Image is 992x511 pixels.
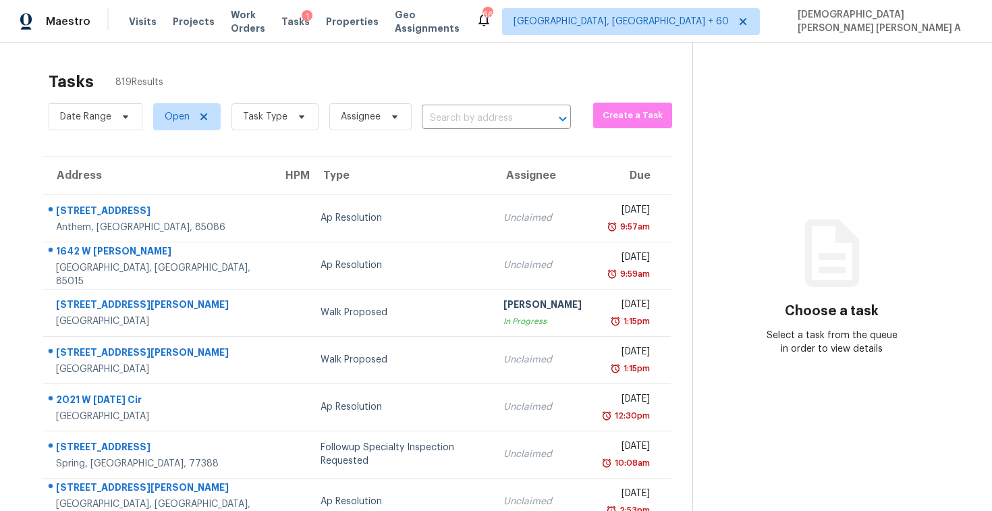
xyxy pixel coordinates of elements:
[56,481,261,497] div: [STREET_ADDRESS][PERSON_NAME]
[621,362,650,375] div: 1:15pm
[341,110,381,124] span: Assignee
[763,329,901,356] div: Select a task from the queue in order to view details
[603,345,650,362] div: [DATE]
[607,267,617,281] img: Overdue Alarm Icon
[302,10,312,24] div: 1
[593,103,673,128] button: Create a Task
[503,495,582,508] div: Unclaimed
[603,298,650,315] div: [DATE]
[503,211,582,225] div: Unclaimed
[129,15,157,28] span: Visits
[56,244,261,261] div: 1642 W [PERSON_NAME]
[603,487,650,504] div: [DATE]
[321,211,481,225] div: Ap Resolution
[610,362,621,375] img: Overdue Alarm Icon
[621,315,650,328] div: 1:15pm
[165,110,190,124] span: Open
[56,440,261,457] div: [STREET_ADDRESS]
[321,353,481,367] div: Walk Proposed
[483,8,492,22] div: 662
[603,250,650,267] div: [DATE]
[56,457,261,470] div: Spring, [GEOGRAPHIC_DATA], 77388
[503,315,582,328] div: In Progress
[612,456,650,470] div: 10:08am
[321,495,481,508] div: Ap Resolution
[56,315,261,328] div: [GEOGRAPHIC_DATA]
[321,306,481,319] div: Walk Proposed
[601,409,612,423] img: Overdue Alarm Icon
[503,353,582,367] div: Unclaimed
[617,220,650,234] div: 9:57am
[603,392,650,409] div: [DATE]
[493,157,593,194] th: Assignee
[607,220,617,234] img: Overdue Alarm Icon
[115,76,163,89] span: 819 Results
[792,8,972,35] span: [DEMOGRAPHIC_DATA][PERSON_NAME] [PERSON_NAME] A
[503,400,582,414] div: Unclaimed
[395,8,460,35] span: Geo Assignments
[321,259,481,272] div: Ap Resolution
[603,203,650,220] div: [DATE]
[56,362,261,376] div: [GEOGRAPHIC_DATA]
[56,204,261,221] div: [STREET_ADDRESS]
[422,108,533,129] input: Search by address
[281,17,310,26] span: Tasks
[617,267,650,281] div: 9:59am
[56,410,261,423] div: [GEOGRAPHIC_DATA]
[553,109,572,128] button: Open
[56,261,261,288] div: [GEOGRAPHIC_DATA], [GEOGRAPHIC_DATA], 85015
[310,157,492,194] th: Type
[231,8,265,35] span: Work Orders
[49,75,94,88] h2: Tasks
[603,439,650,456] div: [DATE]
[243,110,287,124] span: Task Type
[503,448,582,461] div: Unclaimed
[785,304,879,318] h3: Choose a task
[610,315,621,328] img: Overdue Alarm Icon
[503,259,582,272] div: Unclaimed
[503,298,582,315] div: [PERSON_NAME]
[612,409,650,423] div: 12:30pm
[514,15,729,28] span: [GEOGRAPHIC_DATA], [GEOGRAPHIC_DATA] + 60
[173,15,215,28] span: Projects
[43,157,272,194] th: Address
[272,157,310,194] th: HPM
[46,15,90,28] span: Maestro
[600,108,666,124] span: Create a Task
[56,393,261,410] div: 2021 W [DATE] Cir
[56,221,261,234] div: Anthem, [GEOGRAPHIC_DATA], 85086
[326,15,379,28] span: Properties
[593,157,671,194] th: Due
[321,441,481,468] div: Followup Specialty Inspection Requested
[56,298,261,315] div: [STREET_ADDRESS][PERSON_NAME]
[601,456,612,470] img: Overdue Alarm Icon
[60,110,111,124] span: Date Range
[321,400,481,414] div: Ap Resolution
[56,346,261,362] div: [STREET_ADDRESS][PERSON_NAME]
